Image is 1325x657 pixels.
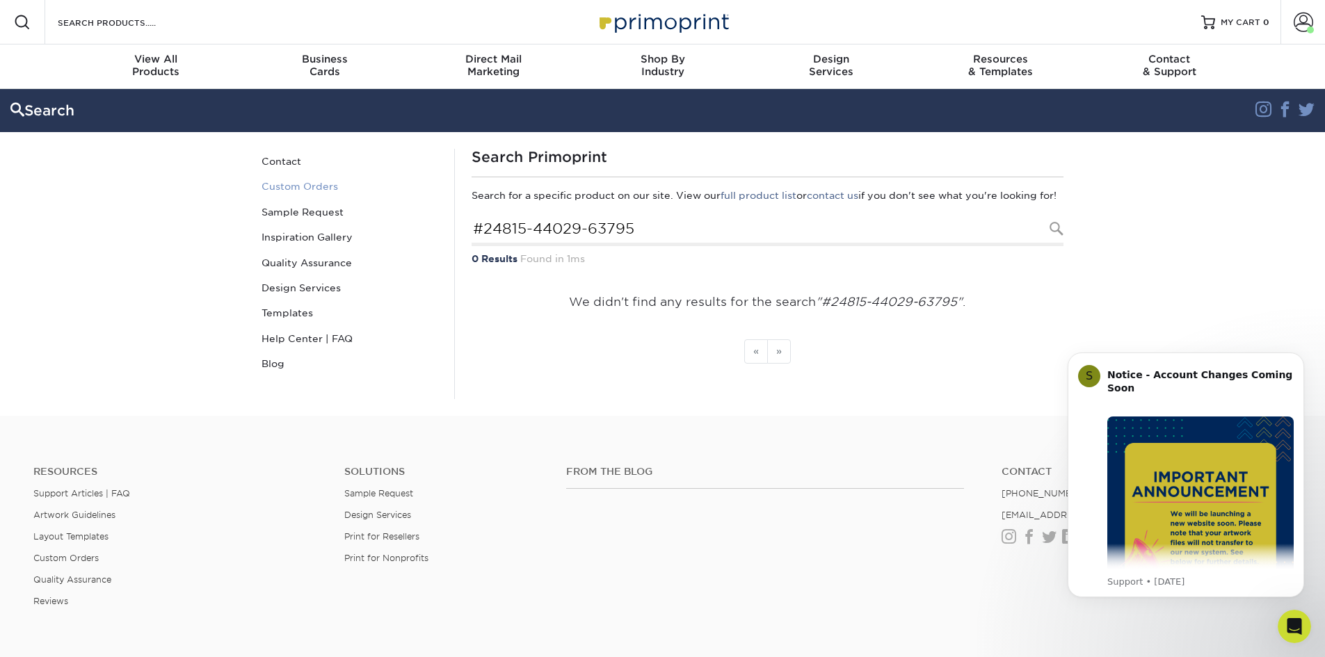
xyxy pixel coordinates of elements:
img: Primoprint [593,7,732,37]
a: Reviews [33,596,68,606]
a: Contact [256,149,444,174]
div: Industry [578,53,747,78]
div: & Support [1085,53,1254,78]
a: Contact& Support [1085,44,1254,89]
a: Design Services [344,510,411,520]
a: Help Center | FAQ [256,326,444,351]
a: Sample Request [344,488,413,498]
a: Artwork Guidelines [33,510,115,520]
a: Print for Nonprofits [344,553,428,563]
span: Design [747,53,916,65]
a: Quality Assurance [33,574,111,585]
a: Sample Request [256,200,444,225]
em: "#24815-44029-63795" [816,295,963,309]
a: Inspiration Gallery [256,225,444,250]
div: Products [72,53,241,78]
span: MY CART [1221,17,1260,29]
p: We didn't find any results for the search . [472,293,1063,311]
span: Contact [1085,53,1254,65]
a: Quality Assurance [256,250,444,275]
iframe: Intercom notifications message [1047,335,1325,650]
a: full product list [721,190,796,201]
p: Search for a specific product on our site. View our or if you don't see what you're looking for! [472,188,1063,202]
span: Found in 1ms [520,253,585,264]
a: Direct MailMarketing [409,44,578,89]
a: Layout Templates [33,531,109,542]
div: Services [747,53,916,78]
span: Direct Mail [409,53,578,65]
span: View All [72,53,241,65]
h4: Solutions [344,466,545,478]
a: DesignServices [747,44,916,89]
a: Blog [256,351,444,376]
h4: From the Blog [566,466,964,478]
a: Support Articles | FAQ [33,488,130,498]
a: Custom Orders [256,174,444,199]
span: 0 [1263,17,1269,27]
a: [EMAIL_ADDRESS][DOMAIN_NAME] [1002,510,1168,520]
a: [PHONE_NUMBER] [1002,488,1088,498]
strong: 0 Results [472,253,517,264]
a: contact us [807,190,858,201]
a: Contact [1002,466,1292,478]
a: View AllProducts [72,44,241,89]
span: Resources [916,53,1085,65]
div: & Templates [916,53,1085,78]
a: BusinessCards [240,44,409,89]
a: Print for Resellers [344,531,419,542]
div: Cards [240,53,409,78]
h1: Search Primoprint [472,149,1063,165]
h4: Resources [33,466,323,478]
span: Business [240,53,409,65]
a: Templates [256,300,444,325]
span: Shop By [578,53,747,65]
input: Search Products... [472,214,1063,246]
iframe: Intercom live chat [1278,610,1311,643]
a: Custom Orders [33,553,99,563]
a: Resources& Templates [916,44,1085,89]
a: Design Services [256,275,444,300]
div: Marketing [409,53,578,78]
a: Shop ByIndustry [578,44,747,89]
input: SEARCH PRODUCTS..... [56,14,192,31]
